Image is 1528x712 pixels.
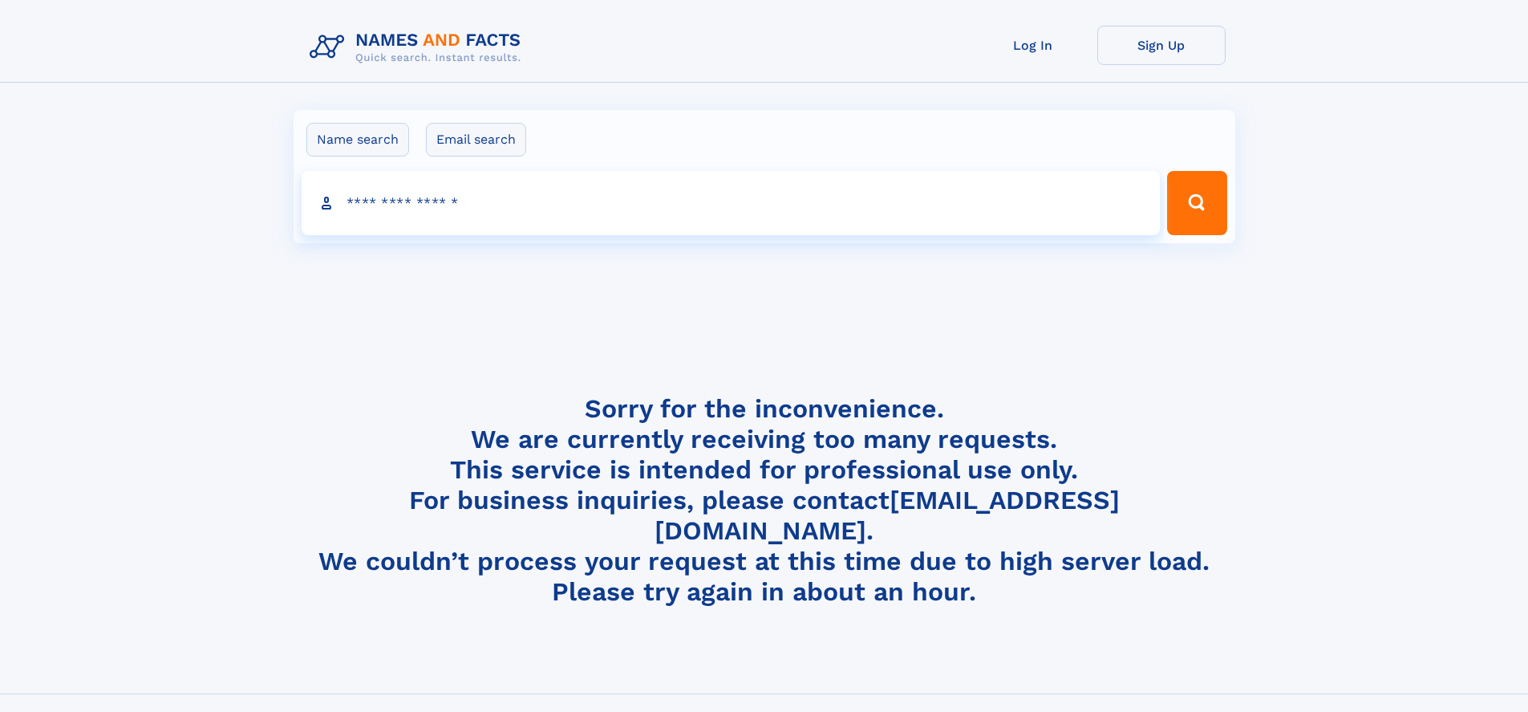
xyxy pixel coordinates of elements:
[303,26,534,69] img: Logo Names and Facts
[426,123,526,157] label: Email search
[306,123,409,157] label: Name search
[302,171,1161,235] input: search input
[655,485,1120,546] a: [EMAIL_ADDRESS][DOMAIN_NAME]
[969,26,1097,65] a: Log In
[1097,26,1226,65] a: Sign Up
[303,393,1226,608] h4: Sorry for the inconvenience. We are currently receiving too many requests. This service is intend...
[1167,171,1226,235] button: Search Button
